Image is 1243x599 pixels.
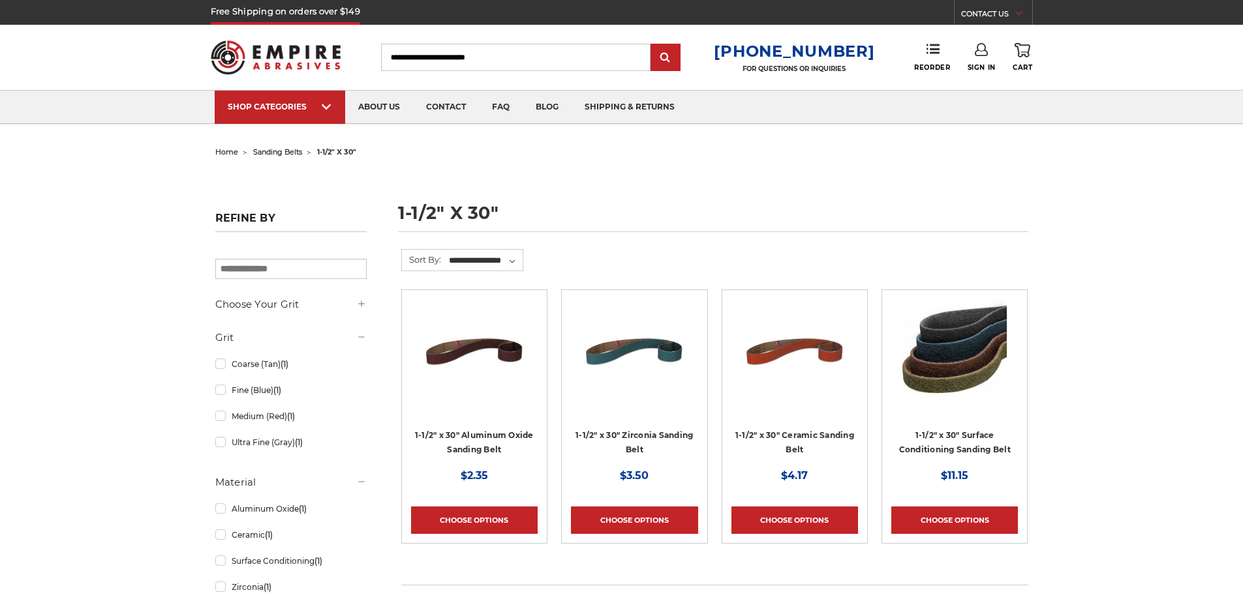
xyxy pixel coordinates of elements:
[422,299,527,403] img: 1-1/2" x 30" Sanding Belt - Aluminum Oxide
[571,506,698,534] a: Choose Options
[253,147,302,156] a: sanding belts
[575,430,693,455] a: 1-1/2" x 30" Zirconia Sanding Belt
[735,430,854,455] a: 1-1/2" x 30" Ceramic Sanding Belt
[411,506,538,534] a: Choose Options
[215,353,367,375] a: Coarse (Tan)(1)
[1013,43,1032,72] a: Cart
[891,299,1018,426] a: 1.5"x30" Surface Conditioning Sanding Belts
[265,530,273,540] span: (1)
[215,549,367,572] a: Surface Conditioning(1)
[743,299,847,403] img: 1-1/2" x 30" Sanding Belt - Ceramic
[215,212,367,232] h5: Refine by
[447,251,523,270] select: Sort By:
[215,523,367,546] a: Ceramic(1)
[215,475,367,490] h5: Material
[413,91,479,124] a: contact
[415,430,534,455] a: 1-1/2" x 30" Aluminum Oxide Sanding Belt
[1013,63,1032,72] span: Cart
[479,91,523,124] a: faq
[461,469,488,482] span: $2.35
[215,576,367,598] a: Zirconia(1)
[398,204,1028,232] h1: 1-1/2" x 30"
[411,299,538,426] a: 1-1/2" x 30" Sanding Belt - Aluminum Oxide
[264,582,271,592] span: (1)
[281,359,288,369] span: (1)
[215,147,238,156] a: home
[215,330,367,345] h5: Grit
[215,405,367,428] a: Medium (Red)(1)
[215,431,367,454] a: Ultra Fine (Gray)(1)
[902,299,1007,403] img: 1.5"x30" Surface Conditioning Sanding Belts
[215,379,367,402] a: Fine (Blue)(1)
[572,91,688,124] a: shipping & returns
[731,299,858,426] a: 1-1/2" x 30" Sanding Belt - Ceramic
[914,63,950,72] span: Reorder
[402,250,441,269] label: Sort By:
[317,147,356,156] span: 1-1/2" x 30"
[714,42,874,61] a: [PHONE_NUMBER]
[899,430,1011,455] a: 1-1/2" x 30" Surface Conditioning Sanding Belt
[228,102,332,111] div: SHOP CATEGORIES
[571,299,698,426] a: 1-1/2" x 30" Sanding Belt - Zirconia
[620,469,649,482] span: $3.50
[781,469,808,482] span: $4.17
[215,497,367,520] a: Aluminum Oxide(1)
[345,91,413,124] a: about us
[273,385,281,395] span: (1)
[211,32,341,83] img: Empire Abrasives
[941,469,968,482] span: $11.15
[295,437,303,447] span: (1)
[299,504,307,514] span: (1)
[523,91,572,124] a: blog
[961,7,1032,25] a: CONTACT US
[582,299,686,403] img: 1-1/2" x 30" Sanding Belt - Zirconia
[287,411,295,421] span: (1)
[731,506,858,534] a: Choose Options
[315,556,322,566] span: (1)
[891,506,1018,534] a: Choose Options
[914,43,950,71] a: Reorder
[215,297,367,312] h5: Choose Your Grit
[714,65,874,73] p: FOR QUESTIONS OR INQUIRIES
[652,45,679,71] input: Submit
[968,63,996,72] span: Sign In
